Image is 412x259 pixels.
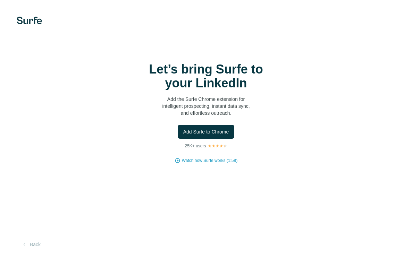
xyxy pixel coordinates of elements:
button: Add Surfe to Chrome [178,125,235,139]
button: Watch how Surfe works (1:58) [182,157,237,164]
span: Add Surfe to Chrome [183,128,229,135]
p: 25K+ users [185,143,206,149]
img: Surfe's logo [17,17,42,24]
p: Add the Surfe Chrome extension for intelligent prospecting, instant data sync, and effortless out... [137,96,276,116]
h1: Let’s bring Surfe to your LinkedIn [137,62,276,90]
img: Rating Stars [208,144,227,148]
button: Back [17,238,45,251]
